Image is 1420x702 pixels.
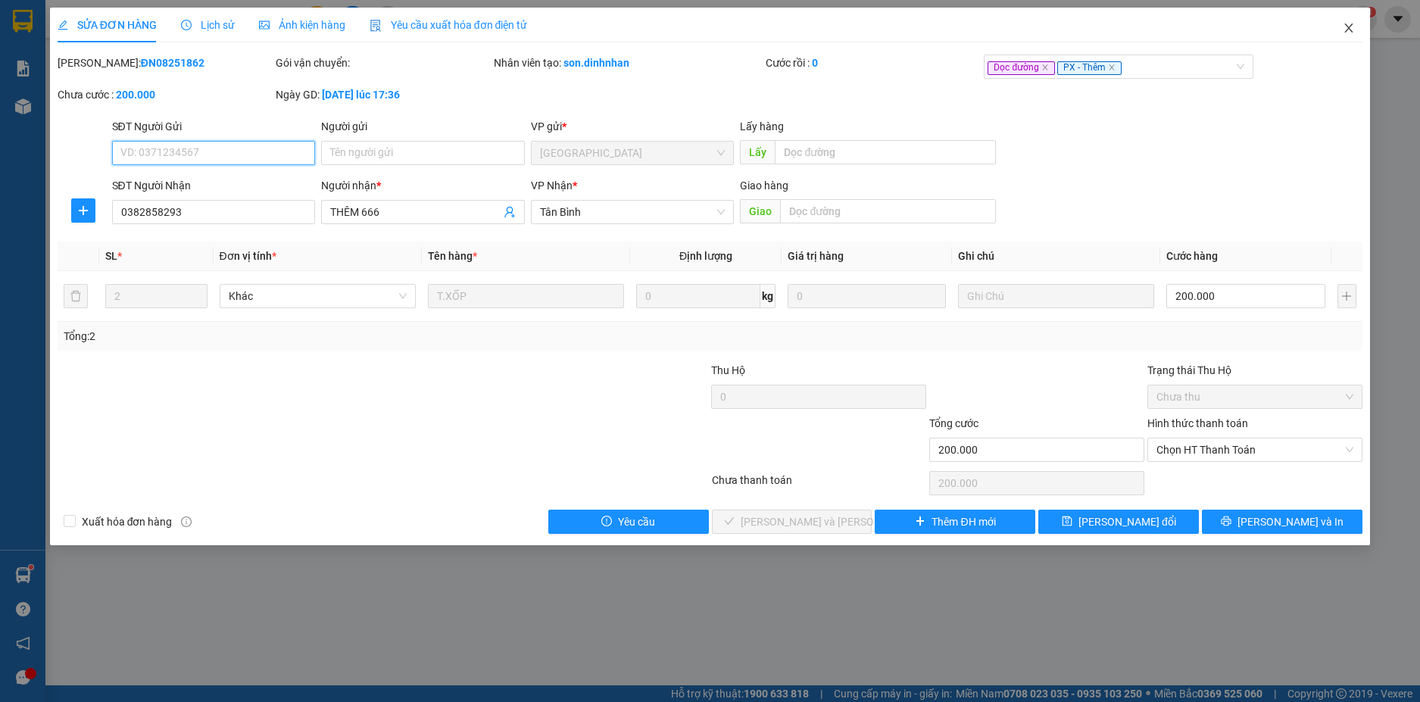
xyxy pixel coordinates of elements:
div: Chưa thanh toán [710,472,928,498]
span: PX - Thêm [1057,61,1122,75]
div: Người gửi [321,118,525,135]
span: Khác [229,285,407,307]
input: 0 [788,284,946,308]
input: VD: Bàn, Ghế [428,284,624,308]
span: info-circle [181,516,192,527]
span: Giao [740,199,780,223]
span: Thu Hộ [711,364,745,376]
img: icon [370,20,382,32]
span: Lấy [740,140,775,164]
div: Người nhận [321,177,525,194]
span: Giá trị hàng [788,250,844,262]
span: close [1108,64,1116,71]
div: Tổng: 2 [64,328,548,345]
button: plusThêm ĐH mới [875,510,1035,534]
span: Xuất hóa đơn hàng [76,513,179,530]
span: clock-circle [181,20,192,30]
span: Lấy hàng [740,120,784,133]
button: exclamation-circleYêu cầu [548,510,709,534]
span: Ảnh kiện hàng [259,19,345,31]
span: Tên hàng [428,250,477,262]
b: [DATE] lúc 17:36 [322,89,400,101]
span: kg [760,284,776,308]
div: SĐT Người Nhận [112,177,316,194]
span: picture [259,20,270,30]
button: check[PERSON_NAME] và [PERSON_NAME] hàng [712,510,872,534]
div: Ngày GD: [276,86,491,103]
div: [PERSON_NAME]: [58,55,273,71]
button: save[PERSON_NAME] đổi [1038,510,1199,534]
span: Dọc đường [988,61,1055,75]
span: close [1041,64,1049,71]
span: close [1343,22,1355,34]
span: [PERSON_NAME] và In [1237,513,1344,530]
span: plus [915,516,925,528]
span: Thêm ĐH mới [932,513,995,530]
b: 200.000 [116,89,155,101]
div: Nhân viên tạo: [494,55,763,71]
span: SL [105,250,117,262]
input: Ghi Chú [958,284,1154,308]
input: Dọc đường [775,140,996,164]
span: Chưa thu [1156,385,1353,408]
span: Lịch sử [181,19,235,31]
span: Yêu cầu [618,513,655,530]
span: SỬA ĐƠN HÀNG [58,19,157,31]
span: Đà Nẵng [540,142,726,164]
span: save [1062,516,1072,528]
b: 0 [812,57,818,69]
div: Trạng thái Thu Hộ [1147,362,1362,379]
div: Gói vận chuyển: [276,55,491,71]
div: Cước rồi : [766,55,981,71]
button: Close [1328,8,1370,50]
span: Yêu cầu xuất hóa đơn điện tử [370,19,528,31]
span: Cước hàng [1166,250,1218,262]
span: Chọn HT Thanh Toán [1156,438,1353,461]
button: plus [71,198,95,223]
span: Tổng cước [929,417,978,429]
button: printer[PERSON_NAME] và In [1202,510,1362,534]
span: VP Nhận [531,179,573,192]
th: Ghi chú [952,242,1160,271]
button: delete [64,284,88,308]
div: VP gửi [531,118,735,135]
span: printer [1221,516,1231,528]
span: user-add [504,206,516,218]
b: son.dinhnhan [563,57,629,69]
span: plus [72,204,95,217]
span: Định lượng [679,250,732,262]
b: ĐN08251862 [141,57,204,69]
span: exclamation-circle [601,516,612,528]
span: edit [58,20,68,30]
input: Dọc đường [780,199,996,223]
span: [PERSON_NAME] đổi [1078,513,1176,530]
label: Hình thức thanh toán [1147,417,1248,429]
button: plus [1337,284,1357,308]
span: Tân Bình [540,201,726,223]
div: SĐT Người Gửi [112,118,316,135]
div: Chưa cước : [58,86,273,103]
span: Đơn vị tính [220,250,276,262]
span: Giao hàng [740,179,788,192]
